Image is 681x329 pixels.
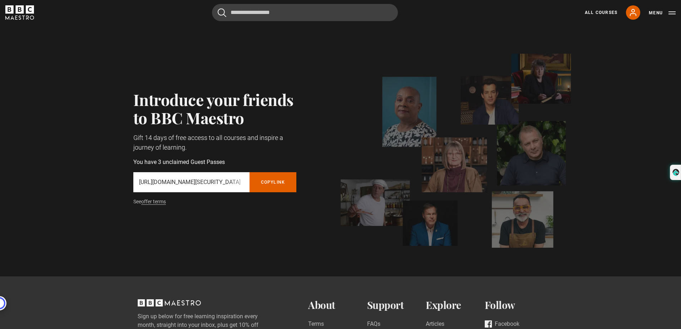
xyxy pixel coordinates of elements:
button: Toggle navigation [649,9,676,16]
button: Submit the search query [218,8,226,17]
p: You have 3 unclaimed Guest Passes [133,158,297,166]
svg: BBC Maestro, back to top [138,299,201,306]
p: [URL][DOMAIN_NAME][SECURITY_DATA] [139,178,244,187]
a: offer terms [141,199,166,205]
a: All Courses [585,9,617,16]
h2: Introduce your friends to BBC Maestro [133,90,297,127]
p: See [133,198,297,205]
svg: BBC Maestro [5,5,34,20]
h2: About [308,299,367,311]
h2: Explore [426,299,485,311]
h2: Follow [485,299,544,311]
a: BBC Maestro, back to top [138,302,201,309]
h2: Support [367,299,426,311]
input: Search [212,4,398,21]
button: Copylink [250,172,297,192]
p: Gift 14 days of free access to all courses and inspire a journey of learning. [133,133,297,152]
